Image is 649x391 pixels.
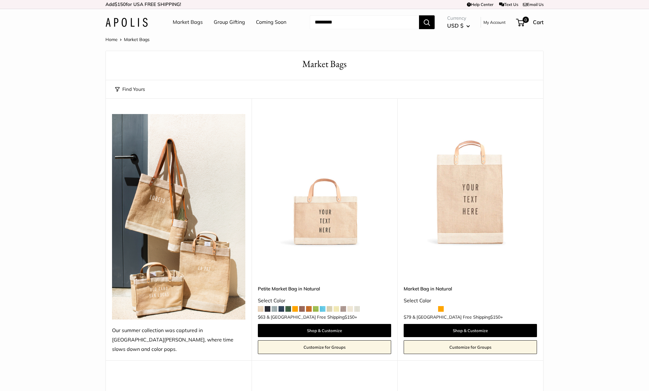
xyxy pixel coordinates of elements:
a: 0 Cart [517,17,544,27]
span: $150 [490,314,500,320]
span: Currency [447,14,470,23]
img: Market Bag in Natural [404,114,537,248]
button: USD $ [447,21,470,31]
h1: Market Bags [115,57,534,71]
a: Shop & Customize [404,324,537,337]
a: Customize for Groups [258,340,391,354]
a: Group Gifting [214,18,245,27]
a: Market Bag in NaturalMarket Bag in Natural [404,114,537,248]
span: $150 [115,1,126,7]
input: Search... [310,15,419,29]
a: My Account [483,18,506,26]
img: Apolis [105,18,148,27]
span: $63 [258,314,265,320]
img: Our summer collection was captured in Todos Santos, where time slows down and color pops. [112,114,245,320]
div: Select Color [258,296,391,305]
span: & [GEOGRAPHIC_DATA] Free Shipping + [267,315,357,319]
nav: Breadcrumb [105,35,150,44]
a: Text Us [499,2,518,7]
span: & [GEOGRAPHIC_DATA] Free Shipping + [412,315,503,319]
span: 0 [523,17,529,23]
a: Market Bags [173,18,203,27]
a: Shop & Customize [258,324,391,337]
img: Petite Market Bag in Natural [258,114,391,248]
a: Email Us [523,2,544,7]
a: Home [105,37,118,42]
a: Coming Soon [256,18,286,27]
span: USD $ [447,22,463,29]
button: Search [419,15,435,29]
div: Select Color [404,296,537,305]
a: Petite Market Bag in Natural [258,285,391,292]
button: Find Yours [115,85,145,94]
div: Our summer collection was captured in [GEOGRAPHIC_DATA][PERSON_NAME], where time slows down and c... [112,326,245,354]
span: Cart [533,19,544,25]
span: $79 [404,314,411,320]
a: Help Center [467,2,493,7]
span: $150 [345,314,355,320]
a: Market Bag in Natural [404,285,537,292]
span: Market Bags [124,37,150,42]
a: Customize for Groups [404,340,537,354]
a: Petite Market Bag in Naturaldescription_Effortless style that elevates every moment [258,114,391,248]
